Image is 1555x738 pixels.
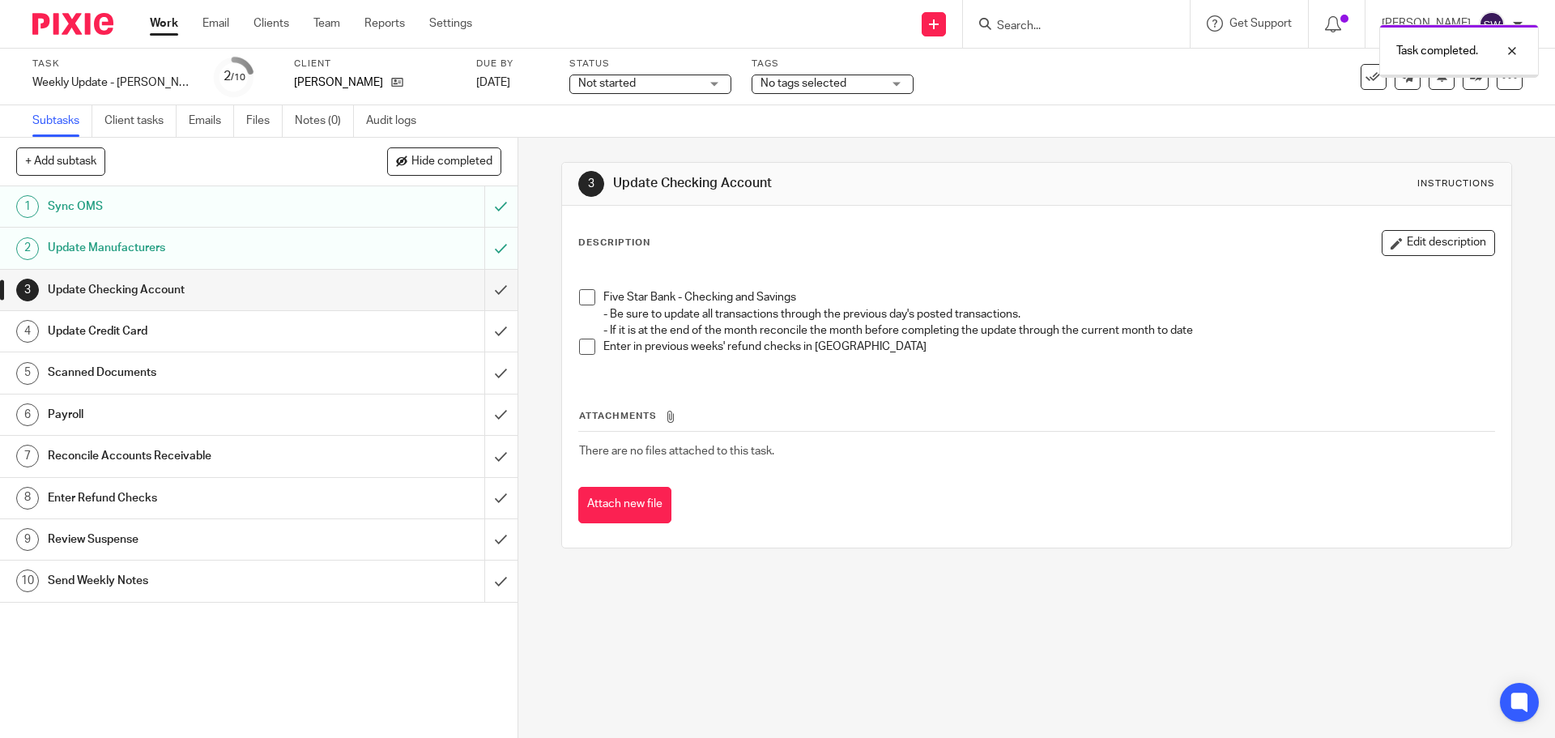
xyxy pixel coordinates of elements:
div: 4 [16,320,39,343]
a: Team [313,15,340,32]
a: Audit logs [366,105,428,137]
a: Email [202,15,229,32]
a: Settings [429,15,472,32]
div: 9 [16,528,39,551]
label: Tags [752,58,914,70]
div: 2 [224,67,245,86]
a: Subtasks [32,105,92,137]
div: Weekly Update - Harry-Glaspie [32,75,194,91]
a: Notes (0) [295,105,354,137]
div: Instructions [1417,177,1495,190]
img: Pixie [32,13,113,35]
a: Emails [189,105,234,137]
a: Client tasks [104,105,177,137]
h1: Update Manufacturers [48,236,328,260]
div: 5 [16,362,39,385]
span: Hide completed [411,156,492,169]
p: - If it is at the end of the month reconcile the month before completing the update through the c... [603,322,1493,339]
label: Due by [476,58,549,70]
button: Edit description [1382,230,1495,256]
h1: Enter Refund Checks [48,486,328,510]
h1: Send Weekly Notes [48,569,328,593]
h1: Payroll [48,403,328,427]
div: 6 [16,403,39,426]
a: Work [150,15,178,32]
h1: Reconcile Accounts Receivable [48,444,328,468]
a: Reports [364,15,405,32]
label: Client [294,58,456,70]
h1: Update Credit Card [48,319,328,343]
button: Attach new file [578,487,671,523]
label: Task [32,58,194,70]
span: [DATE] [476,77,510,88]
button: + Add subtask [16,147,105,175]
span: No tags selected [760,78,846,89]
p: - Be sure to update all transactions through the previous day's posted transactions. [603,306,1493,322]
h1: Update Checking Account [613,175,1071,192]
a: Clients [253,15,289,32]
img: svg%3E [1479,11,1505,37]
p: [PERSON_NAME] [294,75,383,91]
button: Hide completed [387,147,501,175]
p: Enter in previous weeks' refund checks in [GEOGRAPHIC_DATA] [603,339,1493,355]
h1: Update Checking Account [48,278,328,302]
h1: Scanned Documents [48,360,328,385]
div: Weekly Update - [PERSON_NAME] [32,75,194,91]
span: There are no files attached to this task. [579,446,774,457]
div: 7 [16,445,39,467]
h1: Sync OMS [48,194,328,219]
h1: Review Suspense [48,527,328,552]
a: Files [246,105,283,137]
label: Status [569,58,731,70]
div: 2 [16,237,39,260]
div: 1 [16,195,39,218]
span: Attachments [579,412,657,420]
div: 8 [16,487,39,510]
div: 3 [578,171,604,197]
div: 3 [16,279,39,301]
p: Task completed. [1396,43,1478,59]
small: /10 [231,73,245,82]
p: Five Star Bank - Checking and Savings [603,289,1493,305]
p: Description [578,237,650,250]
span: Not started [578,78,636,89]
div: 10 [16,569,39,592]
